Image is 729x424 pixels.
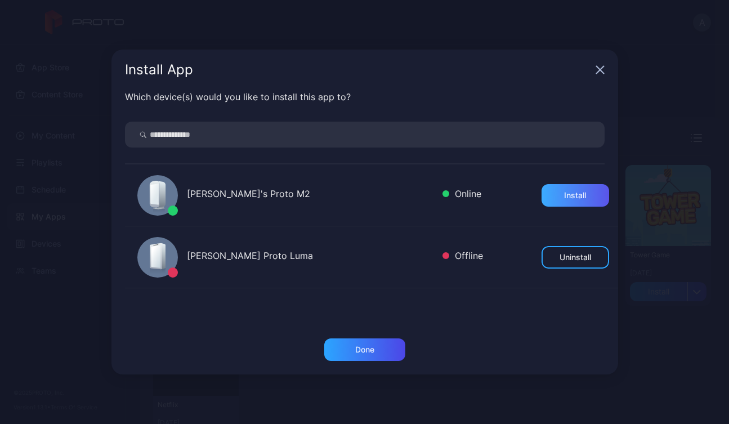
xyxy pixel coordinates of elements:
div: [PERSON_NAME] Proto Luma [187,249,433,265]
div: Which device(s) would you like to install this app to? [125,90,605,104]
div: Offline [442,249,483,265]
div: [PERSON_NAME]'s Proto M2 [187,187,433,203]
button: Uninstall [542,246,609,269]
button: Install [542,184,609,207]
div: Done [355,345,374,354]
div: Install [564,191,586,200]
div: Install App [125,63,591,77]
div: Online [442,187,481,203]
button: Done [324,338,405,361]
div: Uninstall [560,253,591,262]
